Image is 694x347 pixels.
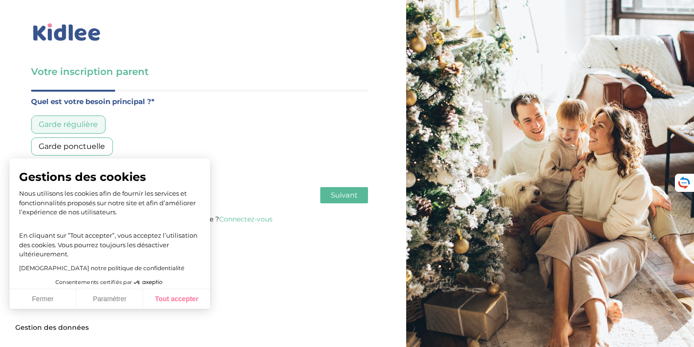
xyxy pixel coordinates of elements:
[19,189,200,217] p: Nous utilisons les cookies afin de fournir les services et fonctionnalités proposés sur notre sit...
[51,276,169,289] button: Consentements certifiés par
[31,95,368,108] label: Quel est votre besoin principal ?*
[10,289,76,309] button: Fermer
[143,289,210,309] button: Tout accepter
[31,116,105,134] div: Garde régulière
[76,289,143,309] button: Paramétrer
[19,222,200,259] p: En cliquant sur ”Tout accepter”, vous acceptez l’utilisation des cookies. Vous pourrez toujours l...
[19,264,184,272] a: [DEMOGRAPHIC_DATA] notre politique de confidentialité
[331,190,358,200] span: Suivant
[10,318,95,338] button: Fermer le widget sans consentement
[19,170,200,184] span: Gestions des cookies
[31,21,103,43] img: logo_kidlee_bleu
[320,187,368,203] button: Suivant
[55,280,132,285] span: Consentements certifiés par
[31,137,113,156] div: Garde ponctuelle
[31,65,368,78] h3: Votre inscription parent
[15,324,89,332] span: Gestion des données
[219,215,273,223] a: Connectez-vous
[134,268,162,297] svg: Axeptio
